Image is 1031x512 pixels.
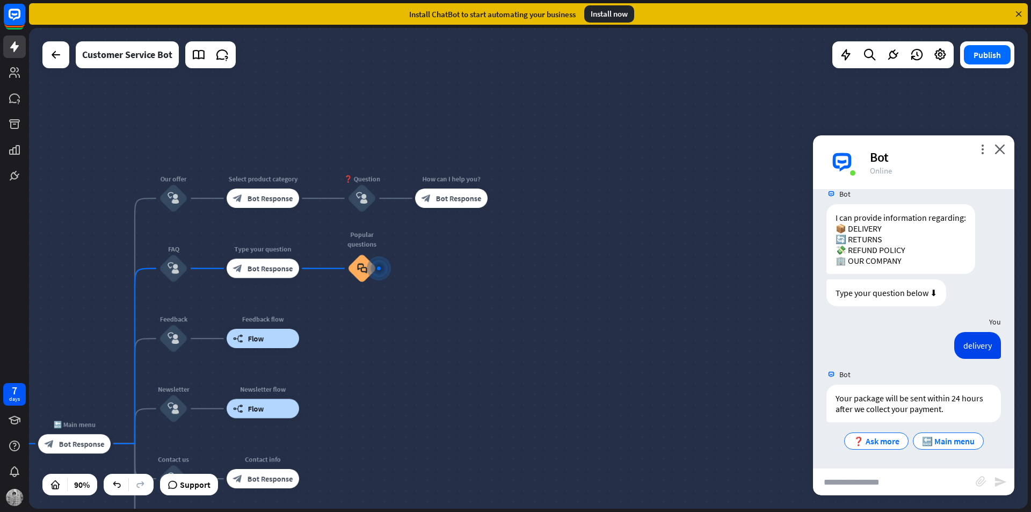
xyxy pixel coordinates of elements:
[168,192,179,204] i: block_user_input
[144,455,202,464] div: Contact us
[233,264,243,273] i: block_bot_response
[248,404,264,414] span: Flow
[248,474,293,484] span: Bot Response
[168,333,179,344] i: block_user_input
[144,314,202,324] div: Feedback
[144,174,202,184] div: Our offer
[356,192,368,204] i: block_user_input
[333,174,391,184] div: ❓ Question
[220,385,307,394] div: Newsletter flow
[45,439,54,449] i: block_bot_response
[248,334,264,343] span: Flow
[436,193,482,203] span: Bot Response
[422,193,431,203] i: block_bot_response
[826,385,1001,422] div: Your package will be sent within 24 hours after we collect your payment.
[584,5,634,23] div: Install now
[357,263,367,274] i: block_faq
[994,475,1007,488] i: send
[989,317,1001,327] span: You
[59,439,105,449] span: Bot Response
[340,230,384,249] div: Popular questions
[870,149,1001,165] div: Bot
[976,476,986,487] i: block_attachment
[409,9,576,19] div: Install ChatBot to start automating your business
[233,404,243,414] i: builder_tree
[12,386,17,395] div: 7
[964,45,1011,64] button: Publish
[220,244,307,254] div: Type your question
[9,4,41,37] button: Open LiveChat chat widget
[180,476,210,493] span: Support
[3,383,26,406] a: 7 days
[870,165,1001,176] div: Online
[248,193,293,203] span: Bot Response
[853,436,899,446] span: ❓ Ask more
[71,476,93,493] div: 90%
[839,370,851,379] span: Bot
[144,385,202,394] div: Newsletter
[220,455,307,464] div: Contact info
[9,395,20,403] div: days
[826,279,946,306] div: Type your question below ⬇
[954,332,1001,359] div: delivery
[220,314,307,324] div: Feedback flow
[233,334,243,343] i: builder_tree
[839,189,851,199] span: Bot
[144,244,202,254] div: FAQ
[233,474,243,484] i: block_bot_response
[826,204,975,274] div: I can provide information regarding: 📦 DELIVERY 🔄 RETURNS 💸 REFUND POLICY 🏢 OUR COMPANY
[408,174,495,184] div: How can I help you?
[233,193,243,203] i: block_bot_response
[168,403,179,415] i: block_user_input
[994,144,1005,154] i: close
[922,436,975,446] span: 🔙 Main menu
[168,263,179,275] i: block_user_input
[220,174,307,184] div: Select product category
[168,473,179,485] i: block_user_input
[31,420,118,429] div: 🔙 Main menu
[977,144,988,154] i: more_vert
[248,264,293,273] span: Bot Response
[82,41,172,68] div: Customer Service Bot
